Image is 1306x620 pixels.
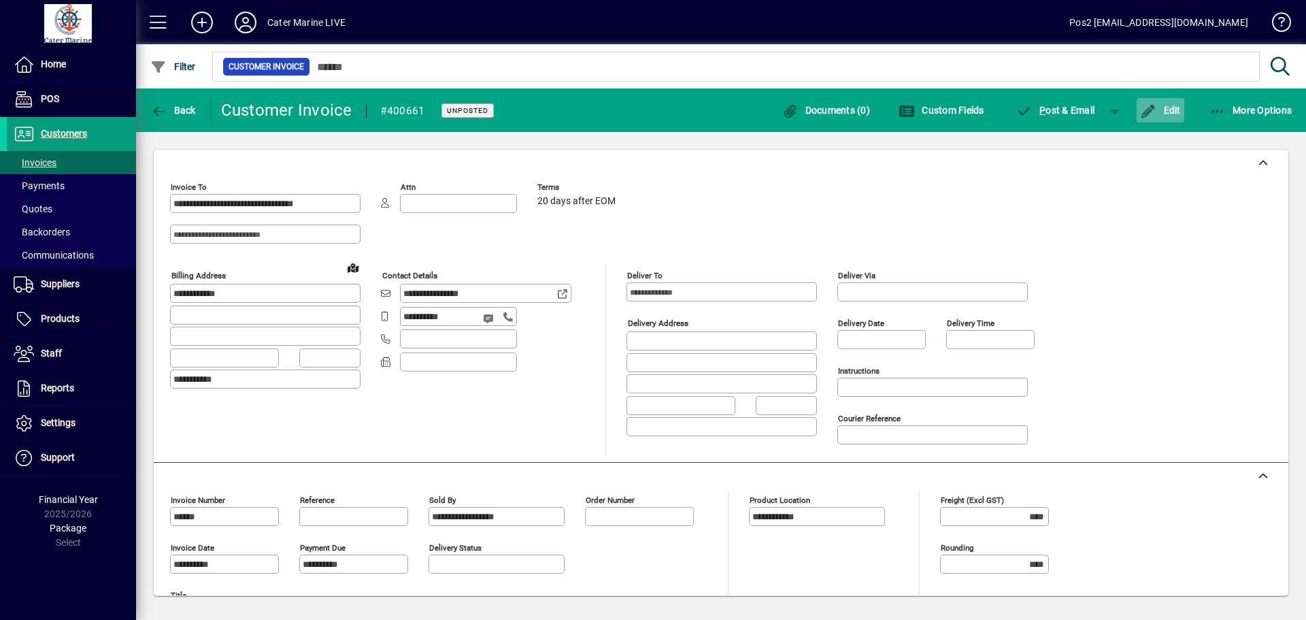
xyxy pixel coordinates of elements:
span: Terms [537,183,619,192]
span: Edit [1140,105,1181,116]
mat-label: Reference [300,495,335,505]
a: Products [7,302,136,336]
mat-label: Payment due [300,543,346,553]
span: P [1039,105,1045,116]
span: Quotes [14,203,52,214]
span: Financial Year [39,494,98,505]
span: Unposted [447,106,488,115]
span: Products [41,313,80,324]
span: 20 days after EOM [537,196,616,207]
a: Settings [7,406,136,440]
mat-label: Product location [750,495,810,505]
span: Suppliers [41,278,80,289]
button: Add [180,10,224,35]
span: Backorders [14,227,70,238]
span: Package [50,523,86,534]
span: Communications [14,250,94,261]
span: Home [41,59,66,69]
a: POS [7,82,136,116]
button: Profile [224,10,267,35]
mat-label: Delivery status [429,543,482,553]
a: Staff [7,337,136,371]
button: Filter [147,54,199,79]
span: Filter [150,61,196,72]
span: Reports [41,382,74,393]
a: Backorders [7,221,136,244]
a: Knowledge Base [1262,3,1289,47]
a: Support [7,441,136,475]
span: POS [41,93,59,104]
a: View on map [342,257,364,278]
button: Send SMS [473,302,506,335]
span: More Options [1209,105,1292,116]
button: Custom Fields [895,98,988,123]
a: Communications [7,244,136,267]
a: Invoices [7,151,136,174]
mat-label: Title [171,591,186,600]
span: Back [150,105,196,116]
a: Payments [7,174,136,197]
div: Customer Invoice [221,99,352,121]
span: Support [41,452,75,463]
mat-label: Courier Reference [838,414,901,423]
mat-label: Invoice number [171,495,225,505]
mat-label: Sold by [429,495,456,505]
app-page-header-button: Back [136,98,211,123]
mat-label: Instructions [838,366,880,376]
button: Post & Email [1009,98,1102,123]
a: Suppliers [7,267,136,301]
button: Back [147,98,199,123]
span: Documents (0) [782,105,870,116]
mat-label: Delivery time [947,319,994,328]
div: Cater Marine LIVE [267,12,346,33]
span: ost & Email [1016,105,1095,116]
mat-label: Invoice date [171,543,214,553]
button: Documents (0) [778,98,873,123]
span: Invoices [14,157,56,168]
mat-label: Invoice To [171,182,207,192]
button: More Options [1206,98,1296,123]
a: Quotes [7,197,136,221]
div: #400661 [380,100,425,122]
span: Customer Invoice [229,60,304,74]
mat-label: Delivery date [838,319,884,328]
button: Edit [1137,98,1184,123]
span: Payments [14,180,65,191]
a: Home [7,48,136,82]
span: Custom Fields [899,105,984,116]
mat-label: Rounding [941,543,973,553]
span: Customers [41,128,87,139]
mat-label: Deliver To [627,271,663,280]
mat-label: Attn [401,182,416,192]
span: Settings [41,417,76,428]
a: Reports [7,372,136,406]
div: Pos2 [EMAIL_ADDRESS][DOMAIN_NAME] [1069,12,1248,33]
mat-label: Deliver via [838,271,875,280]
mat-label: Order number [586,495,635,505]
mat-label: Freight (excl GST) [941,495,1004,505]
span: Staff [41,348,62,359]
